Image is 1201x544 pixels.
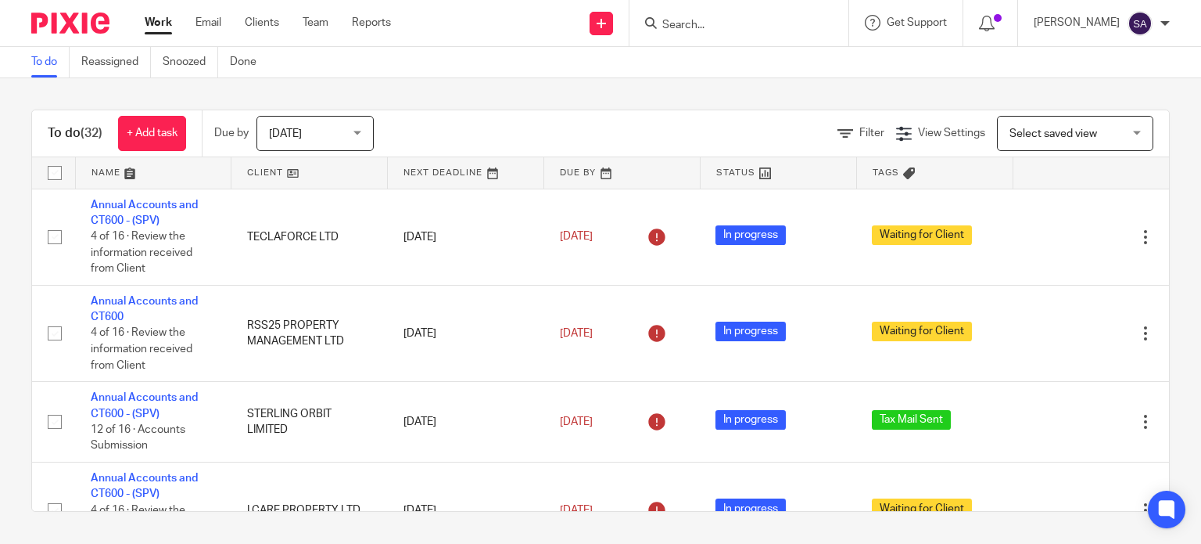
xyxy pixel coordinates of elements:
td: [DATE] [388,189,544,285]
span: [DATE] [269,128,302,139]
a: Snoozed [163,47,218,77]
a: Reports [352,15,391,31]
input: Search [661,19,801,33]
td: TECLAFORCE LTD [231,189,388,285]
span: Waiting for Client [872,499,972,518]
a: Annual Accounts and CT600 - (SPV) [91,392,198,419]
span: (32) [81,127,102,139]
p: Due by [214,125,249,141]
span: Get Support [887,17,947,28]
span: In progress [715,225,786,245]
p: [PERSON_NAME] [1034,15,1120,31]
span: 4 of 16 · Review the information received from Client [91,231,192,274]
span: [DATE] [560,231,593,242]
span: Tags [873,168,899,177]
span: In progress [715,499,786,518]
span: [DATE] [560,505,593,516]
td: [DATE] [388,382,544,463]
a: Annual Accounts and CT600 [91,296,198,322]
a: Reassigned [81,47,151,77]
a: Annual Accounts and CT600 - (SPV) [91,200,198,226]
span: Tax Mail Sent [872,410,951,430]
a: Clients [245,15,279,31]
a: Email [195,15,221,31]
span: View Settings [918,128,985,139]
a: Team [303,15,328,31]
img: Pixie [31,13,109,34]
td: RSS25 PROPERTY MANAGEMENT LTD [231,285,388,381]
span: [DATE] [560,328,593,339]
a: Done [230,47,268,77]
td: STERLING ORBIT LIMITED [231,382,388,463]
span: [DATE] [560,416,593,427]
span: 4 of 16 · Review the information received from Client [91,328,192,371]
span: Filter [859,128,884,139]
span: In progress [715,322,786,341]
a: To do [31,47,70,77]
h1: To do [48,125,102,142]
span: Waiting for Client [872,225,972,245]
a: + Add task [118,116,186,151]
a: Annual Accounts and CT600 - (SPV) [91,473,198,499]
td: [DATE] [388,285,544,381]
span: In progress [715,410,786,430]
a: Work [145,15,172,31]
span: Waiting for Client [872,322,972,341]
span: 12 of 16 · Accounts Submission [91,424,185,452]
img: svg%3E [1128,11,1153,36]
span: Select saved view [1009,128,1097,139]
